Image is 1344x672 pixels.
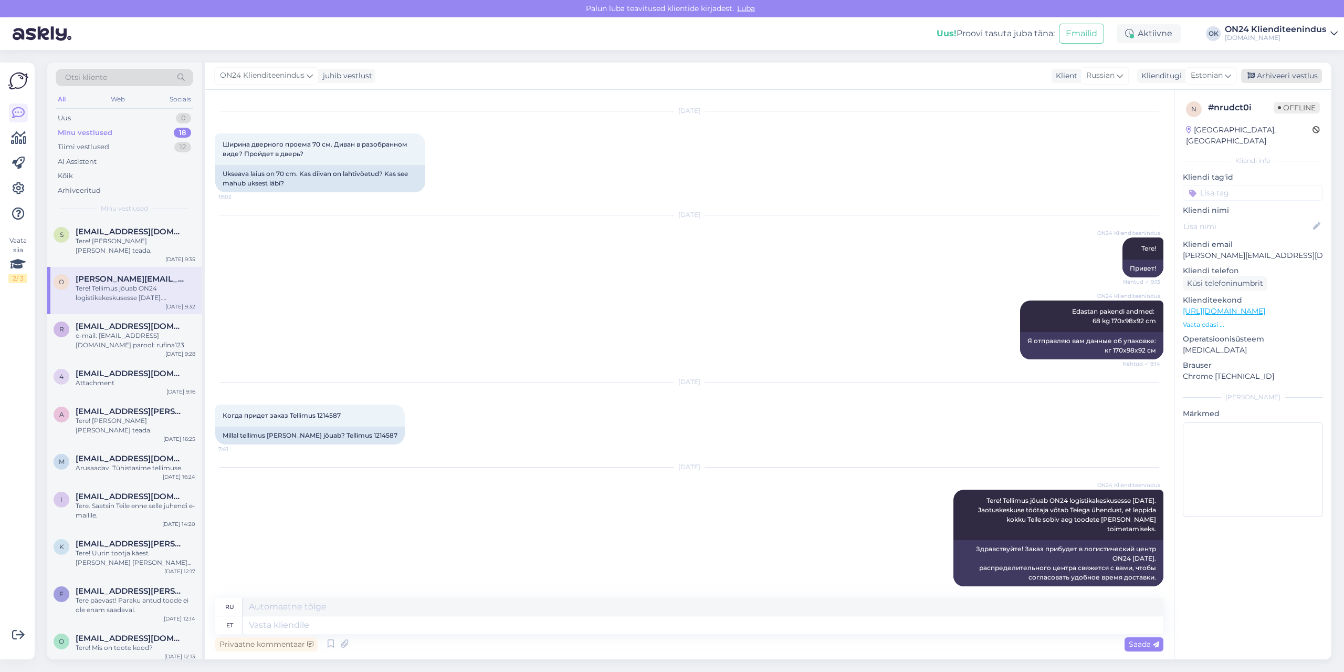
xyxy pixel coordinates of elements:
[101,204,148,213] span: Minu vestlused
[60,231,64,239] span: s
[166,388,195,396] div: [DATE] 9:16
[215,462,1163,472] div: [DATE]
[76,369,185,378] span: 4rewka@gmail.com
[76,454,185,463] span: maarika_voltri@hotmail.com
[1183,205,1323,216] p: Kliendi nimi
[1183,156,1323,166] div: Kliendi info
[76,407,185,416] span: annika.koss@mainorulemiste.ee
[58,113,71,123] div: Uus
[1183,276,1267,291] div: Küsi telefoninumbrit
[76,643,195,653] div: Tere! Mis on toote kood?
[226,616,233,634] div: et
[1122,260,1163,277] div: Привет!
[978,497,1158,533] span: Tere! Tellimus jõuab ON24 logistikakeskusesse [DATE]. Jaotuskeskuse töötaja võtab Teiega ühendust...
[937,27,1055,40] div: Proovi tasuta juba täna:
[215,637,318,652] div: Privaatne kommentaar
[937,28,957,38] b: Uus!
[215,377,1163,387] div: [DATE]
[1183,295,1323,306] p: Klienditeekond
[59,410,64,418] span: a
[953,540,1163,586] div: Здравствуйте! Заказ прибудет в логистический центр ON24 [DATE]. распределительного центра свяжетс...
[165,255,195,263] div: [DATE] 9:35
[76,463,195,473] div: Arusaadav. Tühistasime tellimuse.
[1097,229,1160,237] span: ON24 Klienditeenindus
[76,227,185,236] span: sandraleisson@gmail.com
[59,458,65,466] span: m
[1086,70,1115,81] span: Russian
[1072,307,1156,325] span: Edastan pakendi andmed: 68 kg 170x98x92 cm
[76,322,185,331] span: roufina@mail.ru
[1191,70,1223,81] span: Estonian
[1186,125,1312,147] div: [GEOGRAPHIC_DATA], [GEOGRAPHIC_DATA]
[1052,70,1077,81] div: Klient
[1020,332,1163,359] div: Я отправляю вам данные об упаковке: кг 170x98x92 см
[1183,360,1323,371] p: Brauser
[1117,24,1181,43] div: Aktiivne
[1059,24,1104,44] button: Emailid
[8,71,28,91] img: Askly Logo
[56,92,68,106] div: All
[76,274,185,284] span: olga.boltovskaja@gmail.com
[319,70,372,81] div: juhib vestlust
[1183,392,1323,402] div: [PERSON_NAME]
[1097,481,1160,489] span: ON24 Klienditeenindus
[1129,639,1159,649] span: Saada
[58,171,73,181] div: Kõik
[1183,172,1323,183] p: Kliendi tag'id
[176,113,191,123] div: 0
[164,615,195,623] div: [DATE] 12:14
[220,70,304,81] span: ON24 Klienditeenindus
[215,210,1163,220] div: [DATE]
[1208,101,1274,114] div: # nrudct0i
[1121,587,1160,595] span: 9:32
[1141,244,1156,252] span: Tere!
[65,72,107,83] span: Otsi kliente
[734,4,758,13] span: Luba
[215,165,425,192] div: Ukseava laius on 70 cm. Kas diivan on lahtivõetud? Kas see mahub uksest läbi?
[162,520,195,528] div: [DATE] 14:20
[165,303,195,311] div: [DATE] 9:32
[215,427,405,444] div: Millal tellimus [PERSON_NAME] jõuab? Tellimus 1214587
[1097,292,1160,300] span: ON24 Klienditeenindus
[8,236,27,283] div: Vaata siia
[223,140,409,158] span: Ширина дверного проема 70 см. Диван в разобранном виде? Пройдет в дверь?
[76,416,195,435] div: Tere! [PERSON_NAME] [PERSON_NAME] teada.
[1183,408,1323,419] p: Märkmed
[60,495,62,503] span: i
[58,142,109,152] div: Tiimi vestlused
[165,350,195,358] div: [DATE] 9:28
[58,157,97,167] div: AI Assistent
[1183,371,1323,382] p: Chrome [TECHNICAL_ID]
[1183,334,1323,345] p: Operatsioonisüsteem
[76,236,195,255] div: Tere! [PERSON_NAME] [PERSON_NAME] teada.
[1137,70,1182,81] div: Klienditugi
[76,586,185,596] span: fctrans.oleg@gmail.com
[1183,306,1265,316] a: [URL][DOMAIN_NAME]
[164,653,195,660] div: [DATE] 12:13
[76,596,195,615] div: Tere päevast! Paraku antud toode ei ole enam saadaval.
[76,492,185,501] span: info@on24.ee
[163,473,195,481] div: [DATE] 16:24
[225,598,234,616] div: ru
[1183,250,1323,261] p: [PERSON_NAME][EMAIL_ADDRESS][DOMAIN_NAME]
[174,128,191,138] div: 18
[1183,221,1311,232] input: Lisa nimi
[1241,69,1322,83] div: Arhiveeri vestlus
[1225,25,1338,42] a: ON24 Klienditeenindus[DOMAIN_NAME]
[59,543,64,551] span: k
[218,445,258,453] span: 7:41
[1121,278,1160,286] span: Nähtud ✓ 9:13
[215,106,1163,116] div: [DATE]
[1183,320,1323,329] p: Vaata edasi ...
[58,185,101,196] div: Arhiveeritud
[1183,265,1323,276] p: Kliendi telefon
[59,325,64,333] span: r
[58,128,112,138] div: Minu vestlused
[1183,345,1323,356] p: [MEDICAL_DATA]
[167,92,193,106] div: Socials
[174,142,191,152] div: 12
[1225,25,1326,34] div: ON24 Klienditeenindus
[109,92,127,106] div: Web
[59,590,64,598] span: f
[1183,239,1323,250] p: Kliendi email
